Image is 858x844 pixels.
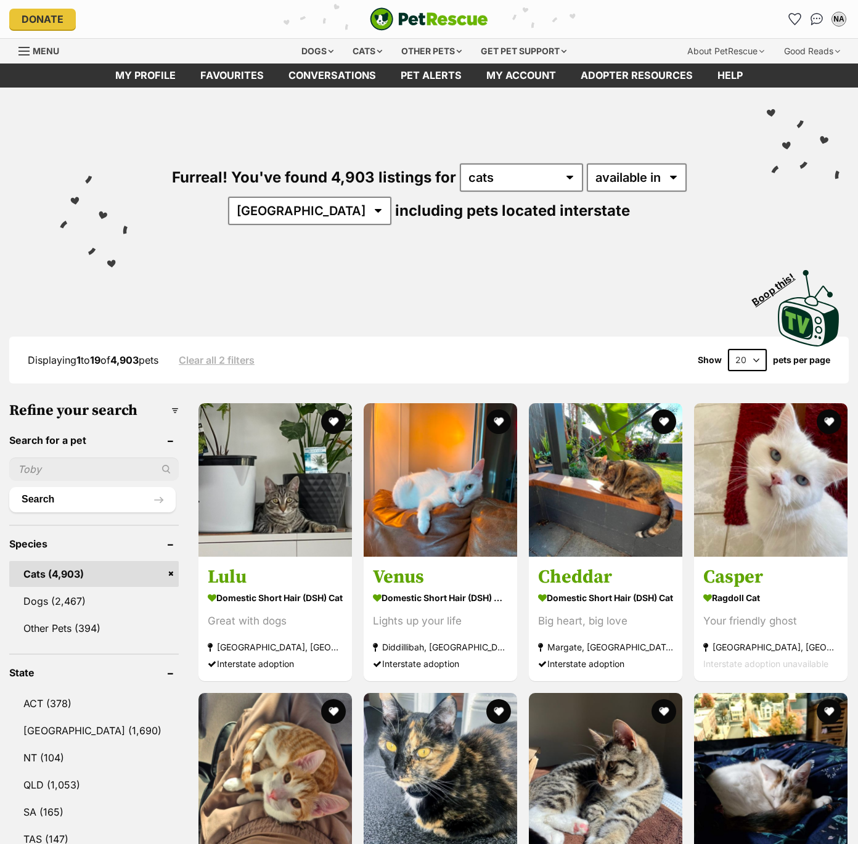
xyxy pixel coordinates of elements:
[778,259,840,349] a: Boop this!
[9,561,179,587] a: Cats (4,903)
[568,64,705,88] a: Adopter resources
[705,64,755,88] a: Help
[321,409,346,434] button: favourite
[208,613,343,629] div: Great with dogs
[208,639,343,655] strong: [GEOGRAPHIC_DATA], [GEOGRAPHIC_DATA]
[9,457,179,481] input: Toby
[344,39,391,64] div: Cats
[370,7,488,31] a: PetRescue
[9,690,179,716] a: ACT (378)
[529,403,682,557] img: Cheddar - Domestic Short Hair (DSH) Cat
[9,435,179,446] header: Search for a pet
[370,7,488,31] img: logo-cat-932fe2b9b8326f06289b0f2fb663e598f794de774fb13d1741a6617ecf9a85b4.svg
[486,699,511,724] button: favourite
[750,263,807,308] span: Boop this!
[364,403,517,557] img: Venus - Domestic Short Hair (DSH) x Oriental Shorthair Cat
[9,538,179,549] header: Species
[208,565,343,589] h3: Lulu
[172,168,456,186] span: Furreal! You've found 4,903 listings for
[698,355,722,365] span: Show
[110,354,139,366] strong: 4,903
[18,39,68,61] a: Menu
[474,64,568,88] a: My account
[188,64,276,88] a: Favourites
[28,354,158,366] span: Displaying to of pets
[321,699,346,724] button: favourite
[208,589,343,607] strong: Domestic Short Hair (DSH) Cat
[198,556,352,681] a: Lulu Domestic Short Hair (DSH) Cat Great with dogs [GEOGRAPHIC_DATA], [GEOGRAPHIC_DATA] Interstat...
[679,39,773,64] div: About PetRescue
[9,588,179,614] a: Dogs (2,467)
[9,772,179,798] a: QLD (1,053)
[538,655,673,672] div: Interstate adoption
[703,589,838,607] strong: Ragdoll Cat
[538,565,673,589] h3: Cheddar
[9,667,179,678] header: State
[807,9,827,29] a: Conversations
[817,409,841,434] button: favourite
[652,699,676,724] button: favourite
[775,39,849,64] div: Good Reads
[198,403,352,557] img: Lulu - Domestic Short Hair (DSH) Cat
[179,354,255,366] a: Clear all 2 filters
[373,589,508,607] strong: Domestic Short Hair (DSH) x Oriental Shorthair Cat
[773,355,830,365] label: pets per page
[9,799,179,825] a: SA (165)
[703,639,838,655] strong: [GEOGRAPHIC_DATA], [GEOGRAPHIC_DATA]
[538,589,673,607] strong: Domestic Short Hair (DSH) Cat
[9,718,179,744] a: [GEOGRAPHIC_DATA] (1,690)
[529,556,682,681] a: Cheddar Domestic Short Hair (DSH) Cat Big heart, big love Margate, [GEOGRAPHIC_DATA] Interstate a...
[276,64,388,88] a: conversations
[76,354,81,366] strong: 1
[9,745,179,771] a: NT (104)
[486,409,511,434] button: favourite
[9,9,76,30] a: Donate
[373,613,508,629] div: Lights up your life
[694,556,848,681] a: Casper Ragdoll Cat Your friendly ghost [GEOGRAPHIC_DATA], [GEOGRAPHIC_DATA] Interstate adoption u...
[817,699,841,724] button: favourite
[9,615,179,641] a: Other Pets (394)
[785,9,849,29] ul: Account quick links
[364,556,517,681] a: Venus Domestic Short Hair (DSH) x Oriental Shorthair Cat Lights up your life Diddillibah, [GEOGRA...
[703,613,838,629] div: Your friendly ghost
[538,639,673,655] strong: Margate, [GEOGRAPHIC_DATA]
[652,409,676,434] button: favourite
[811,13,823,25] img: chat-41dd97257d64d25036548639549fe6c8038ab92f7586957e7f3b1b290dea8141.svg
[208,655,343,672] div: Interstate adoption
[393,39,470,64] div: Other pets
[703,565,838,589] h3: Casper
[373,655,508,672] div: Interstate adoption
[694,403,848,557] img: Casper - Ragdoll Cat
[373,565,508,589] h3: Venus
[833,13,845,25] div: NA
[373,639,508,655] strong: Diddillibah, [GEOGRAPHIC_DATA]
[829,9,849,29] button: My account
[785,9,804,29] a: Favourites
[33,46,59,56] span: Menu
[538,613,673,629] div: Big heart, big love
[9,487,176,512] button: Search
[90,354,100,366] strong: 19
[293,39,342,64] div: Dogs
[388,64,474,88] a: Pet alerts
[395,202,630,219] span: including pets located interstate
[9,402,179,419] h3: Refine your search
[472,39,575,64] div: Get pet support
[703,658,828,669] span: Interstate adoption unavailable
[103,64,188,88] a: My profile
[778,270,840,346] img: PetRescue TV logo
